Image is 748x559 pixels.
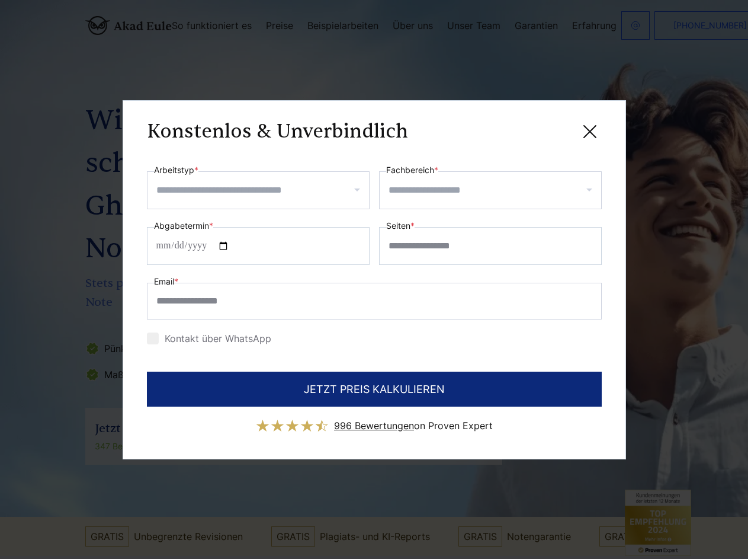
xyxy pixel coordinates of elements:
label: Abgabetermin [154,219,213,233]
label: Email [154,274,178,289]
label: Fachbereich [386,163,438,177]
label: Arbeitstyp [154,163,198,177]
button: JETZT PREIS KALKULIEREN [147,372,602,407]
div: on Proven Expert [334,416,493,435]
label: Kontakt über WhatsApp [147,333,271,344]
h3: Konstenlos & Unverbindlich [147,120,408,143]
span: 996 Bewertungen [334,420,414,432]
label: Seiten [386,219,415,233]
